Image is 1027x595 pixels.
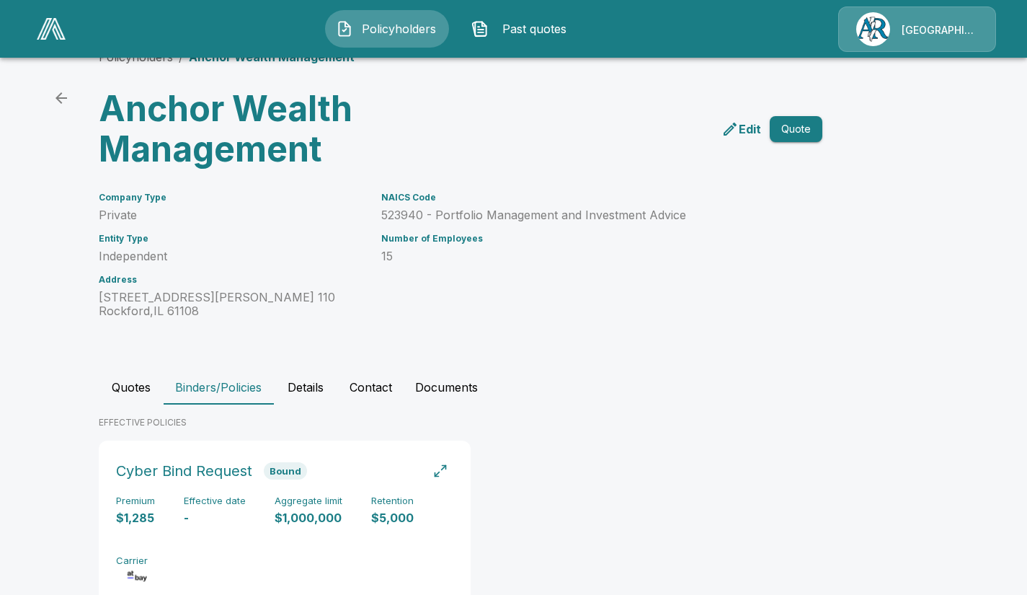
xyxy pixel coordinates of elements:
[99,208,364,222] p: Private
[371,510,414,526] p: $5,000
[359,20,438,38] span: Policyholders
[99,275,364,285] h6: Address
[37,18,66,40] img: AA Logo
[164,370,273,405] button: Binders/Policies
[461,10,584,48] button: Past quotes IconPast quotes
[325,10,449,48] button: Policyholders IconPolicyholders
[99,193,364,203] h6: Company Type
[99,370,929,405] div: policyholder tabs
[99,370,164,405] button: Quotes
[99,416,929,429] p: EFFECTIVE POLICIES
[184,510,246,526] p: -
[99,89,455,169] h3: Anchor Wealth Management
[381,250,788,263] p: 15
[116,555,159,567] h6: Carrier
[273,370,338,405] button: Details
[99,250,364,263] p: Independent
[471,20,489,38] img: Past quotes Icon
[47,84,76,113] a: back
[99,291,364,318] p: [STREET_ADDRESS][PERSON_NAME] 110 Rockford , IL 61108
[116,510,155,526] p: $1,285
[381,234,788,244] h6: Number of Employees
[275,495,342,507] h6: Aggregate limit
[336,20,353,38] img: Policyholders Icon
[116,495,155,507] h6: Premium
[264,465,307,477] span: Bound
[116,459,252,482] h6: Cyber Bind Request
[99,234,364,244] h6: Entity Type
[275,510,342,526] p: $1,000,000
[739,120,761,138] p: Edit
[116,569,159,583] img: Carrier
[338,370,404,405] button: Contact
[371,495,414,507] h6: Retention
[719,118,764,141] a: edit
[494,20,574,38] span: Past quotes
[770,116,822,143] button: Quote
[184,495,246,507] h6: Effective date
[404,370,489,405] button: Documents
[381,208,788,222] p: 523940 - Portfolio Management and Investment Advice
[381,193,788,203] h6: NAICS Code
